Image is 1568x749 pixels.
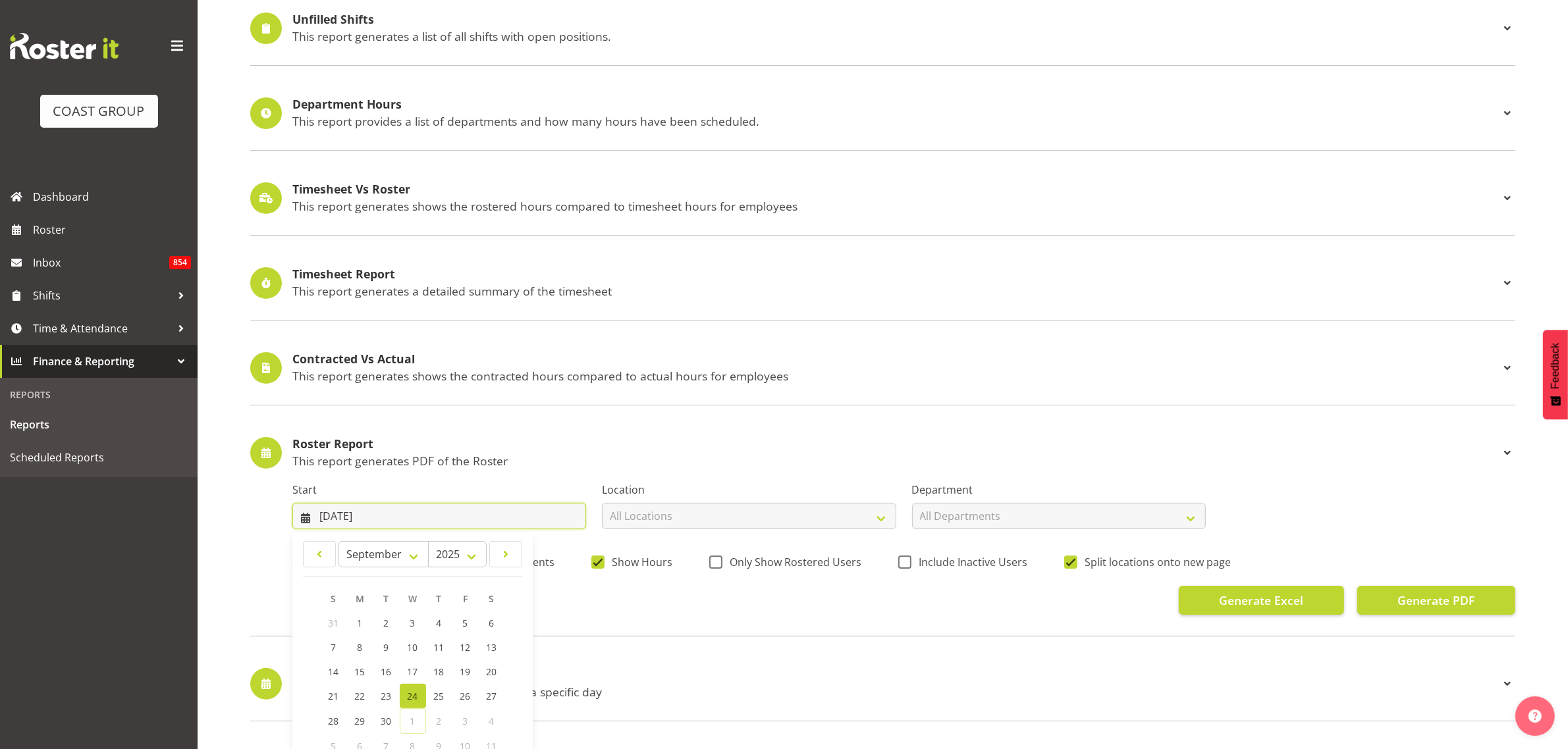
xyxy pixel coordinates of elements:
a: 2 [373,611,400,635]
p: This report generates a detailed summary of the timesheet [292,284,1500,298]
div: Roster Report (Daily) This report generates PDF of the Roster for a specific day [250,668,1515,700]
span: 7 [331,641,337,654]
span: Inbox [33,253,169,272]
a: 3 [400,611,426,635]
span: 16 [381,665,392,678]
h4: Department Hours [292,98,1500,111]
img: help-xxl-2.png [1528,710,1542,723]
a: 25 [426,684,452,708]
span: 31 [329,617,339,629]
a: 7 [321,635,347,659]
a: 11 [426,635,452,659]
span: Dashboard [33,187,191,207]
span: 12 [460,641,471,654]
span: 19 [460,665,471,678]
a: 10 [400,635,426,659]
a: 5 [452,611,479,635]
span: 8 [358,641,363,654]
span: 5 [463,617,468,629]
span: 23 [381,690,392,702]
span: 22 [355,690,365,702]
a: 15 [347,659,373,684]
a: 30 [373,708,400,734]
span: Split locations onto new page [1077,555,1231,569]
span: S [489,592,495,605]
span: 854 [169,256,191,269]
label: Location [602,482,896,498]
div: Timesheet Vs Roster This report generates shows the rostered hours compared to timesheet hours fo... [250,182,1515,214]
span: 1 [410,715,416,727]
span: S [331,592,337,605]
a: 21 [321,684,347,708]
a: 18 [426,659,452,684]
a: 6 [479,611,505,635]
span: 11 [434,641,445,654]
span: Generate PDF [1397,592,1474,609]
span: 27 [487,690,497,702]
h4: Roster Report [292,438,1500,451]
span: Finance & Reporting [33,351,171,371]
span: 29 [355,715,365,727]
label: Start [292,482,586,498]
a: 8 [347,635,373,659]
span: F [463,592,468,605]
span: 1 [358,617,363,629]
span: M [356,592,364,605]
span: 15 [355,665,365,678]
a: 16 [373,659,400,684]
div: Reports [3,381,194,408]
span: T [437,592,442,605]
span: 21 [329,690,339,702]
h4: Timesheet Report [292,268,1500,281]
span: 13 [487,641,497,654]
span: Generate Excel [1219,592,1303,609]
h4: Timesheet Vs Roster [292,183,1500,196]
span: 20 [487,665,497,678]
a: 29 [347,708,373,734]
a: 14 [321,659,347,684]
span: 4 [437,617,442,629]
div: Contracted Vs Actual This report generates shows the contracted hours compared to actual hours fo... [250,352,1515,384]
h4: Unfilled Shifts [292,13,1500,26]
p: This report generates PDF of the Roster for a specific day [292,684,1500,699]
div: COAST GROUP [53,101,145,121]
a: 12 [452,635,479,659]
span: 3 [410,617,416,629]
span: 25 [434,690,445,702]
p: This report generates a list of all shifts with open positions. [292,29,1500,43]
span: Feedback [1550,343,1561,389]
p: This report provides a list of departments and how many hours have been scheduled. [292,114,1500,128]
a: 9 [373,635,400,659]
h4: Roster Report (Daily) [292,669,1500,683]
a: 26 [452,684,479,708]
span: 3 [463,715,468,727]
button: Generate PDF [1357,586,1515,615]
div: Timesheet Report This report generates a detailed summary of the timesheet [250,267,1515,299]
span: 14 [329,665,339,678]
span: Only Show Rostered Users [722,555,861,569]
a: Scheduled Reports [3,441,194,474]
img: Rosterit website logo [10,33,119,59]
p: This report generates shows the rostered hours compared to timesheet hours for employees [292,199,1500,213]
span: 26 [460,690,471,702]
a: 23 [373,684,400,708]
a: 22 [347,684,373,708]
span: 2 [437,715,442,727]
span: Show Hours [605,555,672,569]
span: T [384,592,389,605]
span: Scheduled Reports [10,448,188,467]
a: 19 [452,659,479,684]
label: Department [912,482,1206,498]
a: 4 [426,611,452,635]
a: 17 [400,659,426,684]
div: Unfilled Shifts This report generates a list of all shifts with open positions. [250,13,1515,44]
span: 4 [489,715,495,727]
span: 18 [434,665,445,678]
p: This report generates PDF of the Roster [292,453,1500,468]
div: Roster Report This report generates PDF of the Roster [250,437,1515,469]
a: 24 [400,684,426,708]
span: 28 [329,715,339,727]
span: 6 [489,617,495,629]
span: 2 [384,617,389,629]
span: Roster [33,220,191,240]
